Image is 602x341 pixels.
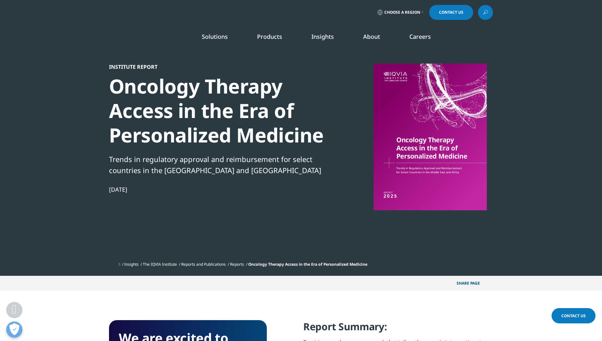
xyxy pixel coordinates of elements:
[109,74,332,147] div: Oncology Therapy Access in the Era of Personalized Medicine
[409,33,431,40] a: Careers
[143,261,177,267] a: The IQVIA Institute
[363,33,380,40] a: About
[552,308,595,323] a: Contact Us
[561,313,586,319] span: Contact Us
[248,261,367,267] span: Oncology Therapy Access in the Era of Personalized Medicine
[230,261,244,267] a: Reports
[303,320,493,338] h4: Report Summary:
[164,23,493,53] nav: Primary
[6,321,22,338] button: Open Preferences
[181,261,226,267] a: Reports and Publications
[429,5,473,20] a: Contact Us
[109,154,332,176] div: Trends in regulatory approval and reimbursement for select countries in the [GEOGRAPHIC_DATA] and...
[452,276,493,291] button: Share PAGEShare PAGE
[257,33,282,40] a: Products
[109,64,332,70] div: Institute Report
[109,185,332,193] div: [DATE]
[202,33,228,40] a: Solutions
[124,261,139,267] a: Insights
[384,10,420,15] span: Choose a Region
[439,10,463,14] span: Contact Us
[452,276,493,291] p: Share PAGE
[311,33,334,40] a: Insights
